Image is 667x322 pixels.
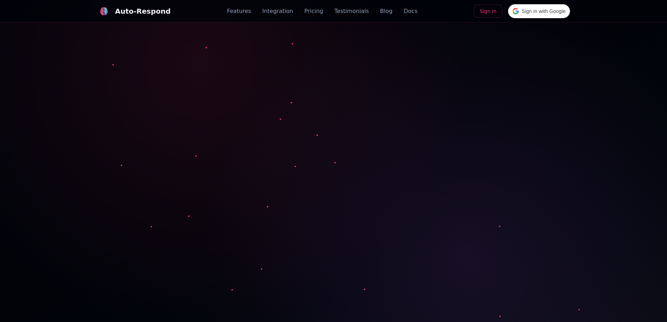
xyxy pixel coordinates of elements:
[404,7,417,15] a: Docs
[227,7,251,15] a: Features
[334,7,369,15] a: Testimonials
[99,7,108,15] img: logo.svg
[262,7,293,15] a: Integration
[522,8,565,15] span: Sign in with Google
[304,7,323,15] a: Pricing
[380,7,392,15] a: Blog
[474,5,502,18] a: Sign In
[508,4,570,18] div: Sign in with Google
[115,6,171,16] div: Auto-Respond
[97,4,171,18] a: Auto-Respond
